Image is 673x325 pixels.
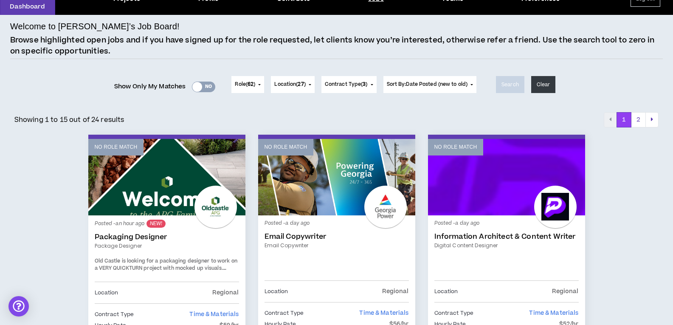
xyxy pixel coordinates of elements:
[95,143,138,151] p: No Role Match
[146,220,166,228] sup: NEW!
[434,242,579,249] a: Digital Content Designer
[434,232,579,241] a: Information Architect & Content Writer
[95,233,239,241] a: Packaging Designer
[387,81,468,88] span: Sort By: Date Posted (new to old)
[212,288,239,297] p: Regional
[363,81,366,88] span: 3
[88,139,245,215] a: No Role Match
[531,76,556,93] button: Clear
[265,242,409,249] a: Email Copywriter
[321,76,377,93] button: Contract Type(3)
[265,287,288,296] p: Location
[428,139,585,215] a: No Role Match
[10,35,663,57] p: Browse highlighted open jobs and if you have signed up for the role requested, let clients know y...
[298,81,304,88] span: 27
[631,112,646,127] button: 2
[265,232,409,241] a: Email Copywriter
[552,287,578,296] p: Regional
[383,76,477,93] button: Sort By:Date Posted (new to old)
[496,76,524,93] button: Search
[10,20,180,33] h4: Welcome to [PERSON_NAME]’s Job Board!
[325,81,368,88] span: Contract Type ( )
[271,76,314,93] button: Location(27)
[274,81,305,88] span: Location ( )
[95,288,118,297] p: Location
[359,309,408,317] span: Time & Materials
[235,81,255,88] span: Role ( )
[258,139,415,215] a: No Role Match
[529,309,578,317] span: Time & Materials
[265,308,304,318] p: Contract Type
[231,76,264,93] button: Role(62)
[265,143,307,151] p: No Role Match
[604,112,659,127] nav: pagination
[95,220,239,228] p: Posted - an hour ago
[8,296,29,317] div: Open Intercom Messenger
[189,310,239,319] span: Time & Materials
[434,287,458,296] p: Location
[10,2,45,11] p: Dashboard
[382,287,408,296] p: Regional
[95,242,239,250] a: Package Designer
[114,80,186,93] span: Show Only My Matches
[434,143,477,151] p: No Role Match
[434,308,474,318] p: Contract Type
[617,112,631,127] button: 1
[248,81,253,88] span: 62
[434,220,579,227] p: Posted - a day ago
[95,257,237,272] span: Old Castle is looking for a packaging designer to work on a VERY QUICKTURN project with mocked up...
[95,310,134,319] p: Contract Type
[265,220,409,227] p: Posted - a day ago
[14,115,124,125] p: Showing 1 to 15 out of 24 results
